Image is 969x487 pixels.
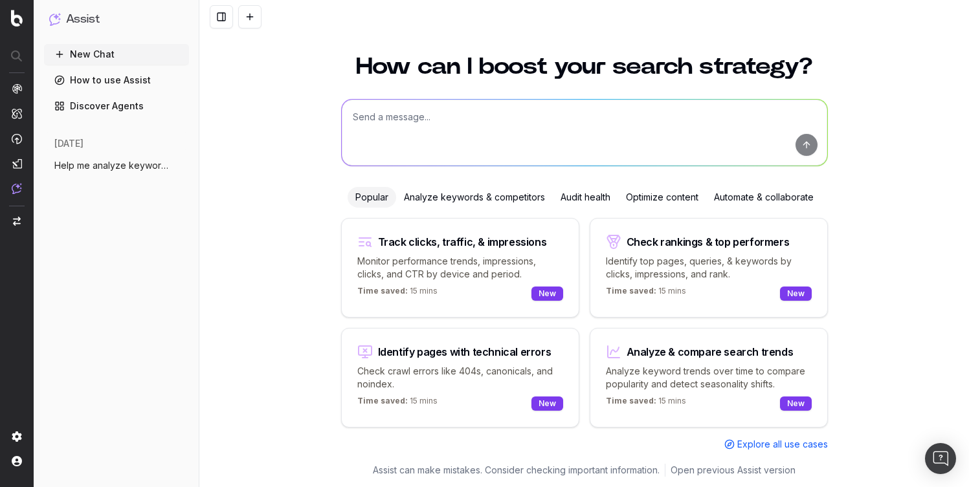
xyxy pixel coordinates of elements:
[531,396,563,411] div: New
[606,396,686,411] p: 15 mins
[54,159,168,172] span: Help me analyze keywords for search base
[925,443,956,474] div: Open Intercom Messenger
[357,286,408,296] span: Time saved:
[553,187,618,208] div: Audit health
[724,438,828,451] a: Explore all use cases
[357,396,438,411] p: 15 mins
[671,464,796,477] a: Open previous Assist version
[737,438,828,451] span: Explore all use cases
[341,55,828,78] h1: How can I boost your search strategy?
[12,183,22,194] img: Assist
[11,10,23,27] img: Botify logo
[44,155,189,176] button: Help me analyze keywords for search base
[357,286,438,301] p: 15 mins
[357,365,563,391] p: Check crawl errors like 404s, canonicals, and noindex.
[780,287,812,301] div: New
[348,187,396,208] div: Popular
[396,187,553,208] div: Analyze keywords & competitors
[606,286,686,301] p: 15 mins
[378,237,547,247] div: Track clicks, traffic, & impressions
[12,83,22,94] img: Analytics
[12,456,22,466] img: My account
[12,158,22,169] img: Studio
[606,255,812,281] p: Identify top pages, queries, & keywords by clicks, impressions, and rank.
[49,10,184,28] button: Assist
[44,96,189,116] a: Discover Agents
[12,133,22,144] img: Activation
[627,347,794,357] div: Analyze & compare search trends
[378,347,551,357] div: Identify pages with technical errors
[12,431,22,442] img: Setting
[606,286,656,296] span: Time saved:
[44,44,189,65] button: New Chat
[373,464,660,477] p: Assist can make mistakes. Consider checking important information.
[49,13,61,25] img: Assist
[780,396,812,411] div: New
[357,396,408,406] span: Time saved:
[606,396,656,406] span: Time saved:
[44,70,189,91] a: How to use Assist
[531,287,563,301] div: New
[618,187,706,208] div: Optimize content
[12,108,22,119] img: Intelligence
[13,217,21,226] img: Switch project
[54,137,84,150] span: [DATE]
[706,187,821,208] div: Automate & collaborate
[606,365,812,391] p: Analyze keyword trends over time to compare popularity and detect seasonality shifts.
[66,10,100,28] h1: Assist
[627,237,790,247] div: Check rankings & top performers
[357,255,563,281] p: Monitor performance trends, impressions, clicks, and CTR by device and period.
